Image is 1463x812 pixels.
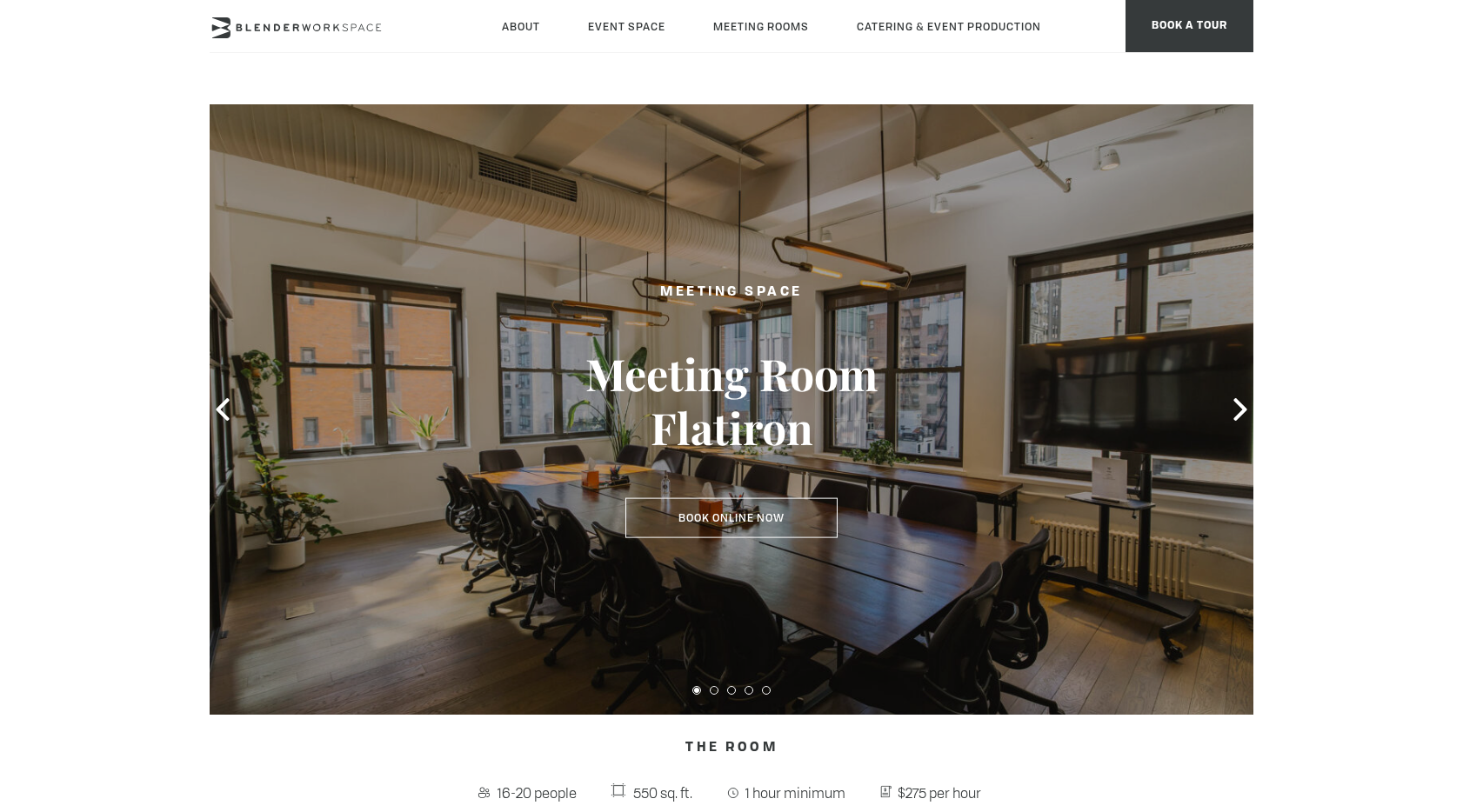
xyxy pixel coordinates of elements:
[210,732,1253,765] h4: The Room
[493,779,581,807] span: 16-20 people
[531,347,932,455] h3: Meeting Room Flatiron
[531,282,932,303] h2: Meeting Space
[625,498,838,538] a: Book Online Now
[741,779,850,807] span: 1 hour minimum
[629,779,697,807] span: 550 sq. ft.
[894,779,986,807] span: $275 per hour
